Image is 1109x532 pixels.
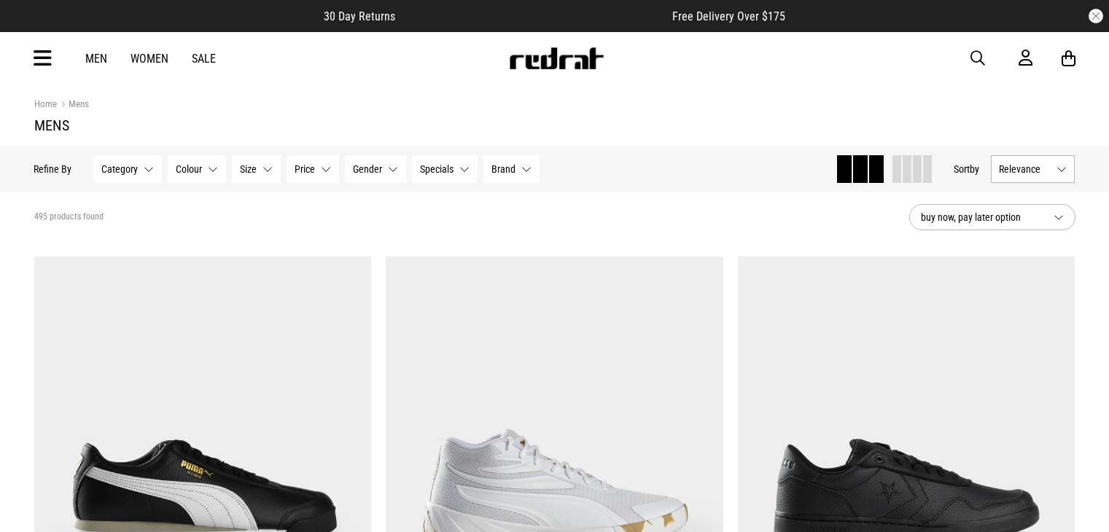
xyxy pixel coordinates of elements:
span: 495 products found [34,211,104,223]
button: buy now, pay later option [909,204,1075,230]
span: buy now, pay later option [921,208,1042,226]
button: Sortby [954,160,980,178]
span: Free Delivery Over $175 [672,9,785,23]
a: Women [131,52,168,66]
span: by [970,163,980,175]
span: Price [295,163,316,175]
button: Specials [413,155,478,183]
button: Size [233,155,281,183]
span: 30 Day Returns [324,9,395,23]
button: Category [94,155,163,183]
button: Gender [346,155,407,183]
h1: Mens [34,117,1075,134]
span: Specials [421,163,454,175]
span: Category [102,163,139,175]
button: Relevance [992,155,1075,183]
a: Mens [57,98,89,112]
a: Sale [192,52,216,66]
span: Relevance [1000,163,1051,175]
button: Brand [484,155,540,183]
button: Price [287,155,340,183]
img: Redrat logo [508,47,604,69]
span: Brand [492,163,516,175]
span: Colour [176,163,203,175]
iframe: Customer reviews powered by Trustpilot [424,9,643,23]
button: Colour [168,155,227,183]
a: Men [85,52,107,66]
p: Refine By [34,163,72,175]
a: Home [34,98,57,109]
span: Gender [354,163,383,175]
span: Size [241,163,257,175]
